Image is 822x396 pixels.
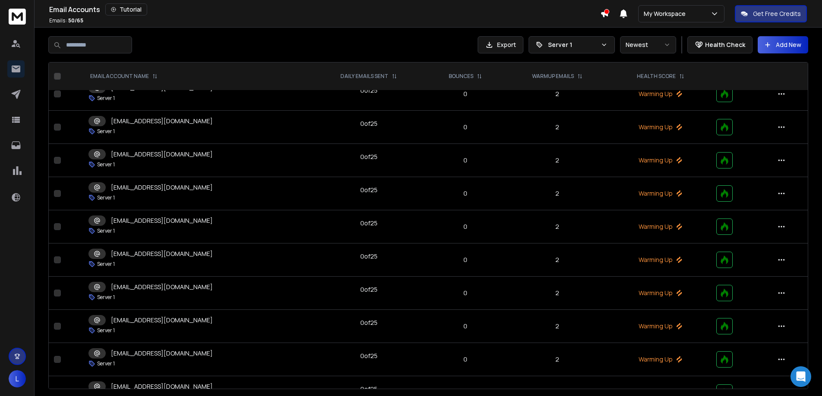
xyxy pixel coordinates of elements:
div: 0 of 25 [360,186,378,194]
div: 0 of 25 [360,385,378,393]
p: [EMAIL_ADDRESS][DOMAIN_NAME] [111,117,213,125]
p: Server 1 [97,194,115,201]
div: 0 of 25 [360,219,378,228]
p: Server 1 [97,228,115,234]
p: Health Check [705,41,745,49]
span: 50 / 65 [68,17,83,24]
p: Warming Up [615,289,706,297]
td: 2 [504,78,610,111]
p: [EMAIL_ADDRESS][DOMAIN_NAME] [111,216,213,225]
p: Warming Up [615,322,706,331]
p: [EMAIL_ADDRESS][DOMAIN_NAME] [111,283,213,291]
p: 0 [432,156,499,165]
button: L [9,370,26,387]
p: 0 [432,189,499,198]
p: 0 [432,289,499,297]
p: [EMAIL_ADDRESS][DOMAIN_NAME] [111,382,213,391]
p: 0 [432,90,499,98]
button: Export [478,36,523,53]
p: Server 1 [97,161,115,168]
p: Server 1 [97,261,115,268]
div: 0 of 25 [360,86,378,95]
div: 0 of 25 [360,352,378,360]
button: Get Free Credits [735,5,807,22]
p: Server 1 [97,95,115,102]
div: Open Intercom Messenger [791,366,811,387]
p: Server 1 [97,327,115,334]
p: [EMAIL_ADDRESS][DOMAIN_NAME] [111,150,213,159]
p: Server 1 [548,41,597,49]
p: Warming Up [615,189,706,198]
p: [EMAIL_ADDRESS][DOMAIN_NAME] [111,183,213,192]
td: 2 [504,243,610,277]
td: 2 [504,177,610,210]
div: 0 of 25 [360,252,378,261]
button: Newest [620,36,676,53]
div: EMAIL ACCOUNT NAME [90,73,157,80]
p: 0 [432,355,499,364]
td: 2 [504,310,610,343]
p: 0 [432,322,499,331]
p: DAILY EMAILS SENT [340,73,388,80]
p: My Workspace [644,9,689,18]
p: WARMUP EMAILS [532,73,574,80]
p: Server 1 [97,360,115,367]
button: Tutorial [105,3,147,16]
p: [EMAIL_ADDRESS][DOMAIN_NAME] [111,349,213,358]
td: 2 [504,343,610,376]
button: Health Check [687,36,753,53]
p: Emails : [49,17,83,24]
p: Warming Up [615,90,706,98]
div: 0 of 25 [360,153,378,161]
div: 0 of 25 [360,318,378,327]
td: 2 [504,144,610,177]
p: Warming Up [615,156,706,165]
p: Warming Up [615,256,706,264]
button: Add New [758,36,808,53]
td: 2 [504,277,610,310]
p: 0 [432,222,499,231]
p: 0 [432,123,499,131]
div: Email Accounts [49,3,600,16]
td: 2 [504,210,610,243]
p: Warming Up [615,355,706,364]
p: Server 1 [97,294,115,301]
p: Warming Up [615,222,706,231]
p: HEALTH SCORE [637,73,676,80]
p: Warming Up [615,123,706,131]
p: [EMAIL_ADDRESS][DOMAIN_NAME] [111,316,213,324]
p: Server 1 [97,128,115,135]
div: 0 of 25 [360,119,378,128]
td: 2 [504,111,610,144]
div: 0 of 25 [360,285,378,294]
p: [EMAIL_ADDRESS][DOMAIN_NAME] [111,249,213,258]
p: BOUNCES [449,73,473,80]
p: Get Free Credits [753,9,801,18]
p: 0 [432,256,499,264]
